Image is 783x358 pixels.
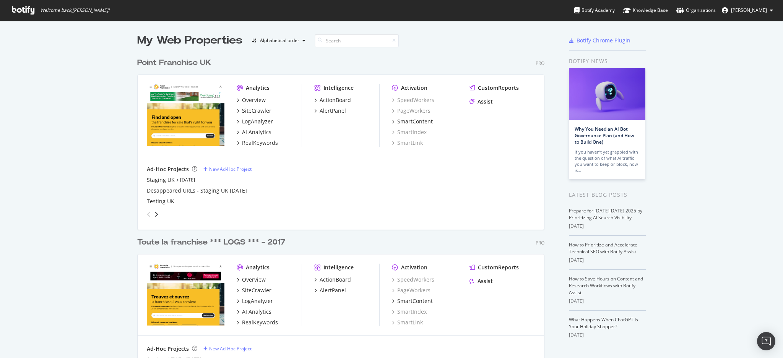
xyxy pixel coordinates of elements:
div: ActionBoard [320,276,351,283]
div: [DATE] [569,332,646,339]
a: SmartLink [392,319,423,326]
div: New Ad-Hoc Project [209,345,252,352]
div: Analytics [246,84,270,92]
img: toute-la-franchise.com [147,264,224,326]
a: Assist [469,98,493,105]
a: SiteCrawler [237,287,271,294]
div: CustomReports [478,84,519,92]
a: AI Analytics [237,308,271,316]
div: SmartIndex [392,308,427,316]
div: ActionBoard [320,96,351,104]
div: AI Analytics [242,128,271,136]
a: SpeedWorkers [392,96,434,104]
a: Botify Chrome Plugin [569,37,630,44]
div: Toute la franchise *** LOGS *** - 2017 [137,237,285,248]
button: [PERSON_NAME] [716,4,779,16]
span: Welcome back, [PERSON_NAME] ! [40,7,109,13]
a: AI Analytics [237,128,271,136]
a: How to Prioritize and Accelerate Technical SEO with Botify Assist [569,241,637,255]
a: SmartLink [392,139,423,147]
a: Toute la franchise *** LOGS *** - 2017 [137,237,288,248]
a: SpeedWorkers [392,276,434,283]
div: LogAnalyzer [242,297,273,305]
a: Desappeared URLs - Staging UK [DATE] [147,187,247,194]
div: Latest Blog Posts [569,191,646,199]
div: AlertPanel [320,107,346,115]
div: AI Analytics [242,308,271,316]
div: Intelligence [323,84,354,92]
div: Open Intercom Messenger [757,332,775,350]
div: Botify Chrome Plugin [577,37,630,44]
div: Point Franchise UK [137,57,211,68]
a: ActionBoard [314,276,351,283]
a: Why You Need an AI Bot Governance Plan (and How to Build One) [575,126,634,145]
input: Search [315,34,399,47]
div: [DATE] [569,223,646,230]
img: pointfranchise.co.uk [147,84,224,146]
a: ActionBoard [314,96,351,104]
img: Why You Need an AI Bot Governance Plan (and How to Build One) [569,68,645,120]
div: Alphabetical order [260,38,299,43]
a: What Happens When ChatGPT Is Your Holiday Shopper? [569,316,638,330]
div: PageWorkers [392,107,430,115]
div: LogAnalyzer [242,118,273,125]
div: Pro [536,60,544,66]
div: Activation [401,264,427,271]
a: SiteCrawler [237,107,271,115]
div: Analytics [246,264,270,271]
div: RealKeywords [242,319,278,326]
a: New Ad-Hoc Project [203,166,252,172]
div: Assist [478,277,493,285]
div: AlertPanel [320,287,346,294]
span: Gwendoline Barreau [731,7,767,13]
div: Activation [401,84,427,92]
a: LogAnalyzer [237,297,273,305]
a: How to Save Hours on Content and Research Workflows with Botify Assist [569,275,643,296]
a: LogAnalyzer [237,118,273,125]
div: angle-left [144,208,154,220]
a: New Ad-Hoc Project [203,345,252,352]
div: Intelligence [323,264,354,271]
a: CustomReports [469,264,519,271]
div: Assist [478,98,493,105]
a: CustomReports [469,84,519,92]
div: SmartContent [397,118,433,125]
a: RealKeywords [237,319,278,326]
div: Botify news [569,57,646,65]
div: Organizations [676,6,716,14]
button: Alphabetical order [249,34,309,47]
div: SiteCrawler [242,107,271,115]
div: Overview [242,276,266,283]
a: [DATE] [180,177,195,183]
a: Testing UK [147,198,174,205]
a: SmartContent [392,297,433,305]
div: SiteCrawler [242,287,271,294]
div: CustomReports [478,264,519,271]
div: RealKeywords [242,139,278,147]
a: Overview [237,96,266,104]
a: Prepare for [DATE][DATE] 2025 by Prioritizing AI Search Visibility [569,207,642,221]
a: PageWorkers [392,287,430,294]
a: Point Franchise UK [137,57,214,68]
a: AlertPanel [314,287,346,294]
div: My Web Properties [137,33,242,48]
div: Pro [536,240,544,246]
div: angle-right [154,211,159,218]
a: AlertPanel [314,107,346,115]
div: [DATE] [569,298,646,305]
a: RealKeywords [237,139,278,147]
div: Ad-Hoc Projects [147,165,189,173]
div: Botify Academy [574,6,615,14]
a: Staging UK [147,176,175,184]
div: SmartContent [397,297,433,305]
div: Knowledge Base [623,6,668,14]
div: New Ad-Hoc Project [209,166,252,172]
div: [DATE] [569,257,646,264]
a: SmartIndex [392,128,427,136]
